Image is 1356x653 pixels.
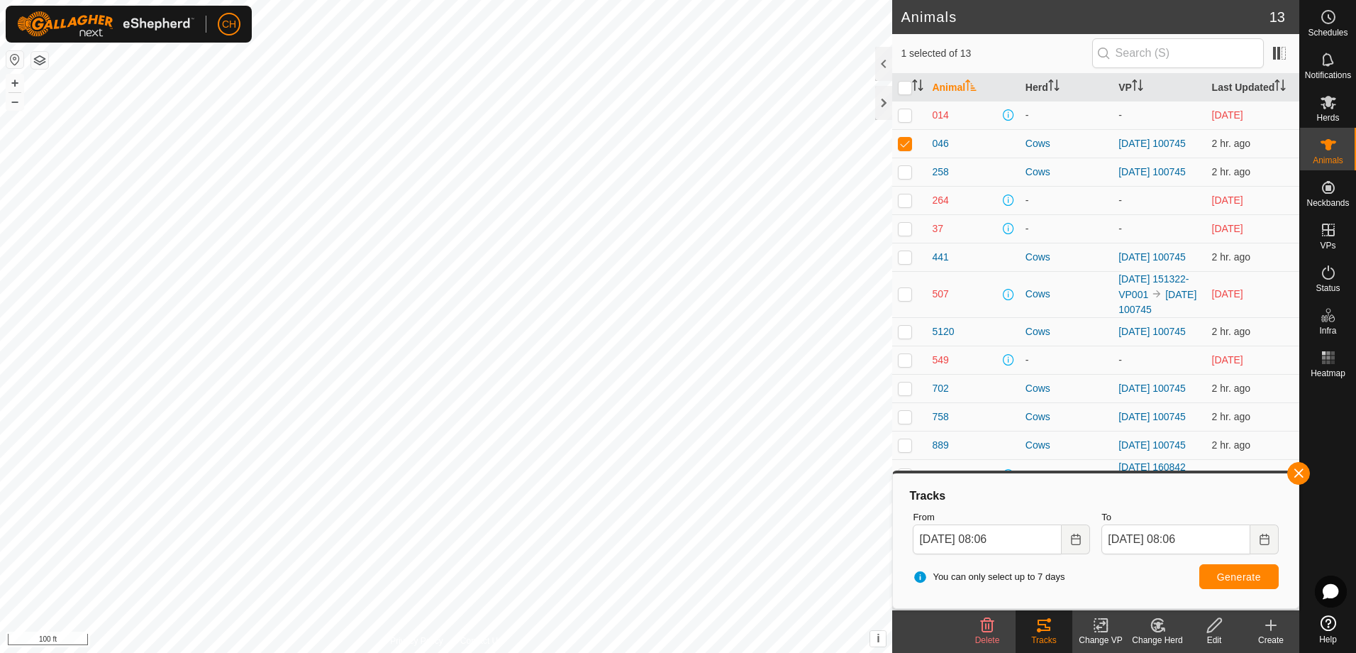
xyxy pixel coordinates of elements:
div: - [1026,221,1107,236]
button: i [870,631,886,647]
th: Animal [926,74,1019,101]
span: Generate [1217,571,1261,583]
span: 046 [932,136,948,151]
th: Last Updated [1206,74,1299,101]
span: i [877,632,879,644]
div: Cows [1026,410,1107,424]
span: Infra [1319,326,1336,335]
a: [DATE] 160842 [1118,461,1186,473]
th: VP [1113,74,1206,101]
span: 889 [932,438,948,453]
app-display-virtual-paddock-transition: - [1118,354,1122,366]
button: + [6,75,23,92]
a: [DATE] 100745 [1118,289,1196,315]
p-sorticon: Activate to sort [1274,82,1286,93]
app-display-virtual-paddock-transition: - [1118,223,1122,234]
a: [DATE] 100745 [1118,138,1186,149]
span: Neckbands [1306,199,1349,207]
span: Aug 9, 2025, 9:17 PM [1212,194,1243,206]
span: Jul 21, 2025, 8:47 PM [1212,223,1243,234]
div: Edit [1186,634,1243,647]
a: [DATE] 100745 [1118,439,1186,451]
div: Cows [1026,136,1107,151]
span: 13 [1269,6,1285,28]
span: 980 [932,468,948,483]
button: Map Layers [31,52,48,69]
button: Reset Map [6,51,23,68]
div: Change VP [1072,634,1129,647]
p-sorticon: Activate to sort [965,82,977,93]
div: - [1026,108,1107,123]
span: Animals [1313,156,1343,165]
button: Choose Date [1062,525,1090,554]
a: [DATE] 100745 [1118,166,1186,177]
span: 507 [932,287,948,302]
span: 264 [932,193,948,208]
div: Cows [1026,438,1107,453]
span: Heatmap [1311,369,1345,378]
a: Privacy Policy [390,635,443,647]
p-sorticon: Activate to sort [912,82,923,93]
span: Aug 20, 2025, 1:32 PM [1212,383,1251,394]
button: Choose Date [1250,525,1279,554]
p-sorticon: Activate to sort [1048,82,1060,93]
span: Aug 9, 2025, 9:17 PM [1212,354,1243,366]
span: Aug 20, 2025, 1:32 PM [1212,326,1251,337]
img: Gallagher Logo [17,11,194,37]
span: Aug 20, 2025, 1:32 PM [1212,251,1251,263]
div: Tracks [907,488,1284,505]
span: Aug 9, 2025, 9:17 PM [1212,109,1243,121]
a: [DATE] 151322-VP001 [1118,273,1189,300]
span: Status [1316,284,1340,292]
div: Cows [1026,381,1107,396]
p-sorticon: Activate to sort [1132,82,1143,93]
button: – [6,93,23,110]
a: [DATE] 100745 [1118,411,1186,422]
span: 014 [932,108,948,123]
app-display-virtual-paddock-transition: - [1118,109,1122,121]
a: [DATE] 100745 [1118,326,1186,337]
span: 758 [932,410,948,424]
span: 702 [932,381,948,396]
div: Cows [1026,287,1107,302]
span: Delete [975,635,1000,645]
span: Notifications [1305,71,1351,79]
label: To [1101,510,1279,525]
span: 5120 [932,324,954,339]
div: - [1026,353,1107,368]
button: Generate [1199,564,1279,589]
th: Herd [1020,74,1113,101]
span: VPs [1320,241,1335,250]
span: You can only select up to 7 days [913,570,1065,584]
span: Aug 20, 2025, 1:32 PM [1212,138,1251,149]
label: From [913,510,1090,525]
span: 37 [932,221,943,236]
img: to [1151,288,1162,300]
app-display-virtual-paddock-transition: - [1118,194,1122,206]
span: Schedules [1308,28,1347,37]
div: Change Herd [1129,634,1186,647]
div: Tracks [1016,634,1072,647]
a: Help [1300,610,1356,649]
input: Search (S) [1092,38,1264,68]
span: 441 [932,250,948,265]
h2: Animals [901,9,1269,26]
span: 1 selected of 13 [901,46,1091,61]
span: Aug 18, 2025, 9:02 PM [1212,288,1243,300]
div: Cows [1026,324,1107,339]
div: - [1026,193,1107,208]
span: 258 [932,165,948,180]
span: Aug 20, 2025, 1:32 PM [1212,166,1251,177]
a: [DATE] 100745 [1118,251,1186,263]
div: Cows [1026,250,1107,265]
div: - [1026,468,1107,483]
span: Aug 20, 2025, 1:32 PM [1212,411,1251,422]
a: Contact Us [460,635,502,647]
span: Jun 11, 2025, 11:17 AM [1212,469,1256,481]
div: Create [1243,634,1299,647]
div: Cows [1026,165,1107,180]
span: 549 [932,353,948,368]
span: Help [1319,635,1337,644]
span: CH [222,17,236,32]
span: Aug 20, 2025, 1:32 PM [1212,439,1251,451]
